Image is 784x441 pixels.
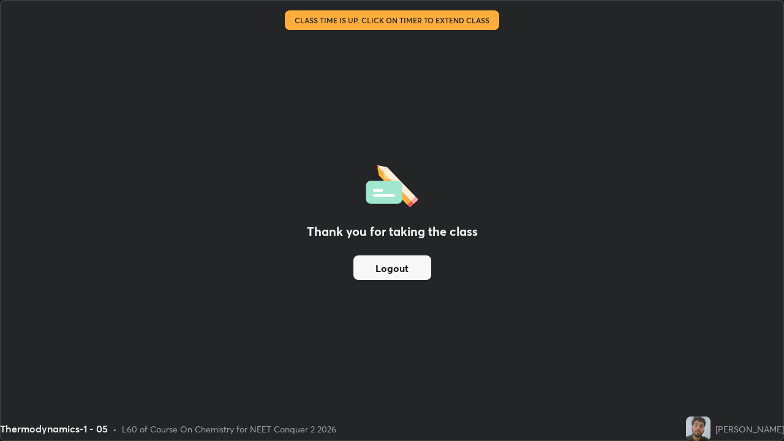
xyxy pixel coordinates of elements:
img: offlineFeedback.1438e8b3.svg [366,161,418,208]
div: • [113,423,117,435]
div: [PERSON_NAME] [715,423,784,435]
button: Logout [353,255,431,280]
h2: Thank you for taking the class [307,222,478,241]
img: 19f989a38fe546ddb8dd8429d2cd8ef6.jpg [686,417,710,441]
div: L60 of Course On Chemistry for NEET Conquer 2 2026 [122,423,336,435]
